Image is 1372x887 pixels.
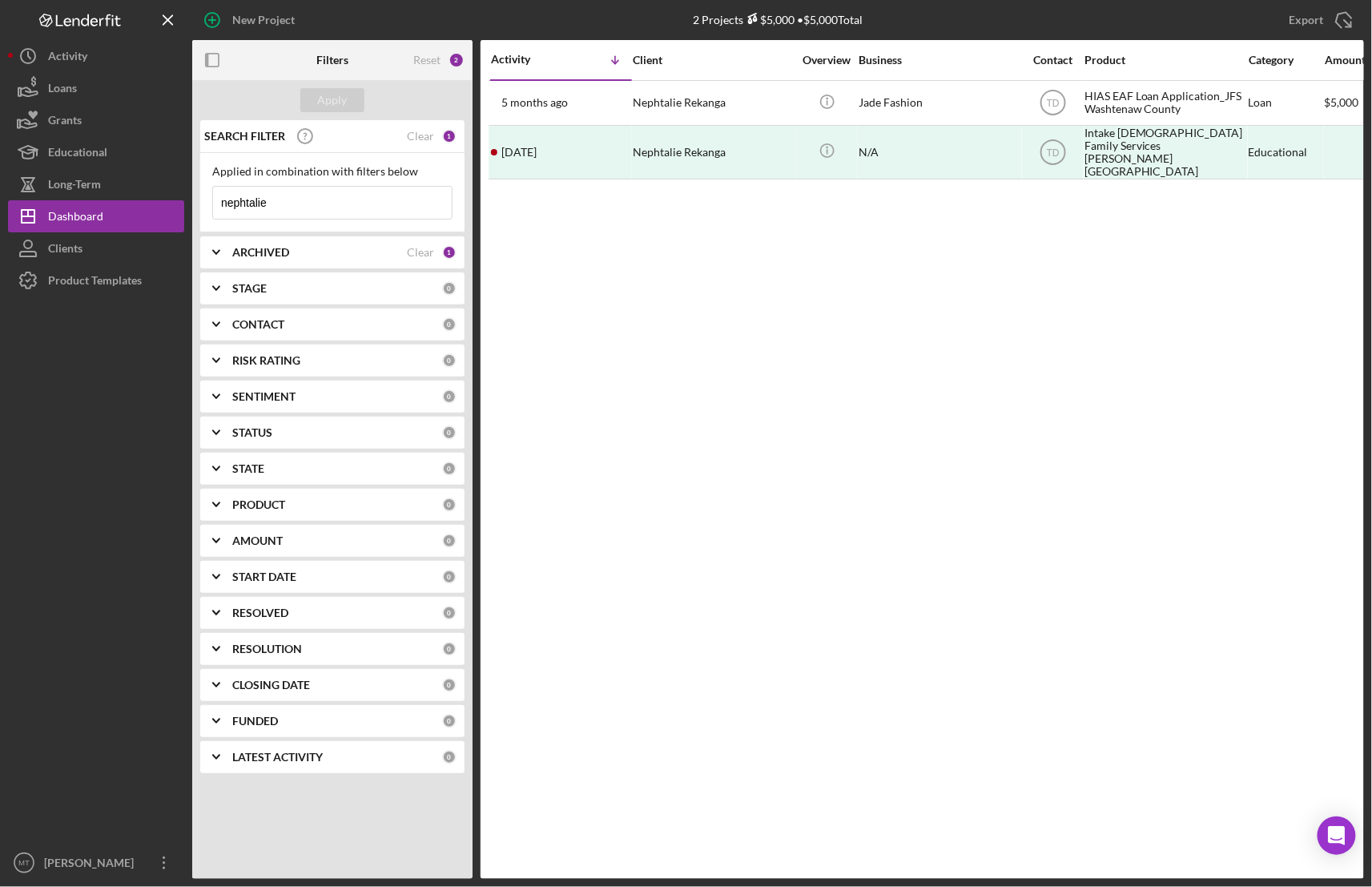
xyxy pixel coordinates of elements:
[442,678,457,692] div: 0
[442,353,457,368] div: 0
[8,136,184,168] button: Educational
[18,859,30,868] text: MT
[48,72,77,108] div: Loans
[232,498,285,511] b: PRODUCT
[1084,54,1245,67] div: Product
[192,4,311,36] button: New Project
[232,4,295,36] div: New Project
[859,54,1019,67] div: Business
[694,13,863,26] div: 2 Projects • $5,000 Total
[1249,127,1323,178] div: Educational
[442,425,457,440] div: 0
[232,462,264,475] b: STATE
[232,282,267,295] b: STAGE
[442,570,457,584] div: 0
[633,54,793,67] div: Client
[232,751,323,764] b: LATEST ACTIVITY
[442,750,457,764] div: 0
[442,389,457,404] div: 0
[1084,82,1245,124] div: HIAS EAF Loan Application_JFS Washtenaw County
[232,390,296,403] b: SENTIMENT
[442,642,457,656] div: 0
[1273,4,1364,36] button: Export
[1047,147,1060,158] text: TD
[204,130,285,143] b: SEARCH FILTER
[212,165,453,178] div: Applied in combination with filters below
[232,426,272,439] b: STATUS
[300,88,364,112] button: Apply
[859,82,1019,124] div: Jade Fashion
[407,130,434,143] div: Clear
[8,264,184,296] button: Product Templates
[442,714,457,728] div: 0
[501,146,537,159] time: 2025-03-07 15:32
[1325,95,1359,109] span: $5,000
[859,127,1019,178] div: N/A
[8,72,184,104] button: Loans
[442,317,457,332] div: 0
[442,281,457,296] div: 0
[491,53,561,66] div: Activity
[8,40,184,72] button: Activity
[8,847,184,879] button: MT[PERSON_NAME]
[744,13,795,26] div: $5,000
[48,168,101,204] div: Long-Term
[442,462,457,476] div: 0
[1023,54,1083,67] div: Contact
[48,40,87,76] div: Activity
[8,104,184,136] button: Grants
[442,498,457,512] div: 0
[40,847,144,883] div: [PERSON_NAME]
[407,246,434,259] div: Clear
[232,534,283,547] b: AMOUNT
[232,318,284,331] b: CONTACT
[48,232,82,268] div: Clients
[316,54,348,67] b: Filters
[1249,82,1323,124] div: Loan
[413,54,441,67] div: Reset
[1249,54,1323,67] div: Category
[232,679,310,691] b: CLOSING DATE
[1318,816,1356,855] div: Open Intercom Messenger
[232,354,300,367] b: RISK RATING
[442,534,457,548] div: 0
[1290,4,1324,36] div: Export
[442,129,457,143] div: 1
[633,127,793,178] div: Nephtalie Rekanga
[318,88,348,112] div: Apply
[48,136,107,172] div: Educational
[633,82,793,124] div: Nephtalie Rekanga
[1084,127,1245,178] div: Intake [DEMOGRAPHIC_DATA] Family Services [PERSON_NAME][GEOGRAPHIC_DATA]
[501,96,568,109] time: 2025-03-25 19:24
[48,104,82,140] div: Grants
[232,246,289,259] b: ARCHIVED
[48,200,103,236] div: Dashboard
[1047,98,1060,109] text: TD
[442,245,457,260] div: 1
[8,200,184,232] button: Dashboard
[232,715,278,728] b: FUNDED
[442,606,457,620] div: 0
[48,264,142,300] div: Product Templates
[8,232,184,264] button: Clients
[797,54,857,67] div: Overview
[8,168,184,200] button: Long-Term
[232,643,302,655] b: RESOLUTION
[232,571,296,583] b: START DATE
[232,607,288,619] b: RESOLVED
[449,52,465,68] div: 2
